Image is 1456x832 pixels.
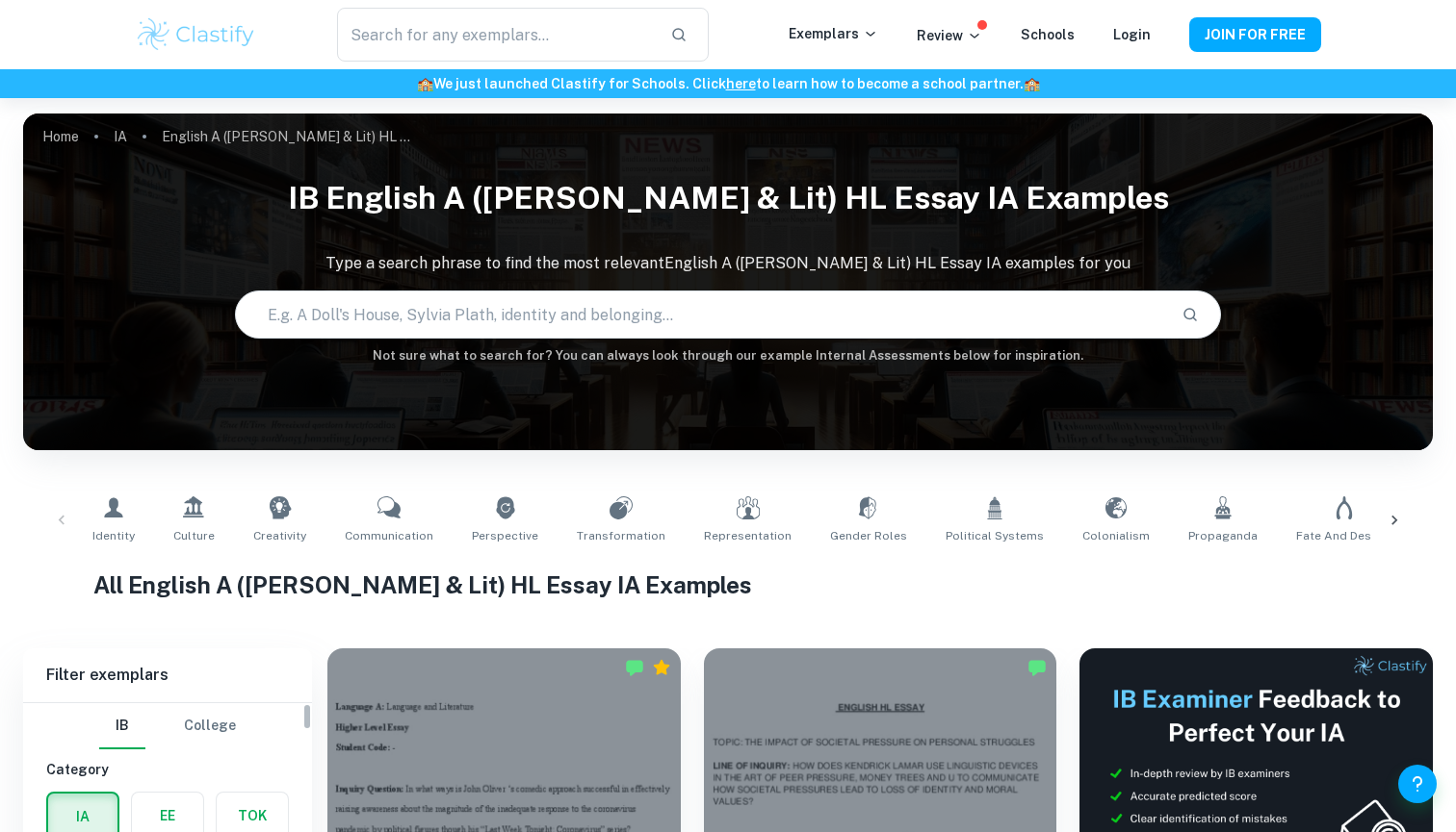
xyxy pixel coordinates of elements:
span: Fate and Destiny [1296,527,1391,544]
button: Search [1174,298,1207,331]
span: Identity [92,527,135,544]
button: Help and Feedback [1398,765,1437,803]
span: Transformation [577,527,665,544]
button: IB [99,703,145,749]
p: Review [917,25,982,46]
span: 🏫 [1024,76,1040,91]
h6: Not sure what to search for? You can always look through our example Internal Assessments below f... [23,346,1433,366]
p: English A ([PERSON_NAME] & Lit) HL Essay [162,126,412,147]
p: Exemplars [789,23,878,44]
span: Culture [173,527,215,544]
button: College [184,703,236,749]
h6: We just launched Clastify for Schools. Click to learn how to become a school partner. [4,73,1452,94]
span: Creativity [253,527,306,544]
a: Schools [1021,27,1075,42]
h1: IB English A ([PERSON_NAME] & Lit) HL Essay IA examples [23,167,1433,229]
span: Perspective [472,527,538,544]
span: Propaganda [1188,527,1258,544]
span: Colonialism [1082,527,1150,544]
input: E.g. A Doll's House, Sylvia Plath, identity and belonging... [236,288,1167,341]
div: Filter type choice [99,703,236,749]
a: Home [42,123,79,150]
h6: Filter exemplars [23,648,312,702]
h6: Category [46,759,289,780]
input: Search for any exemplars... [337,8,655,62]
img: Marked [1027,658,1047,677]
span: Representation [704,527,792,544]
span: Gender Roles [830,527,907,544]
img: Clastify logo [135,15,257,54]
span: Communication [345,527,433,544]
a: here [726,76,756,91]
span: 🏫 [417,76,433,91]
div: Premium [652,658,671,677]
h1: All English A ([PERSON_NAME] & Lit) HL Essay IA Examples [93,567,1363,602]
a: IA [114,123,127,150]
span: Political Systems [946,527,1044,544]
a: Login [1113,27,1151,42]
p: Type a search phrase to find the most relevant English A ([PERSON_NAME] & Lit) HL Essay IA exampl... [23,252,1433,275]
img: Marked [625,658,644,677]
button: JOIN FOR FREE [1189,17,1321,52]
